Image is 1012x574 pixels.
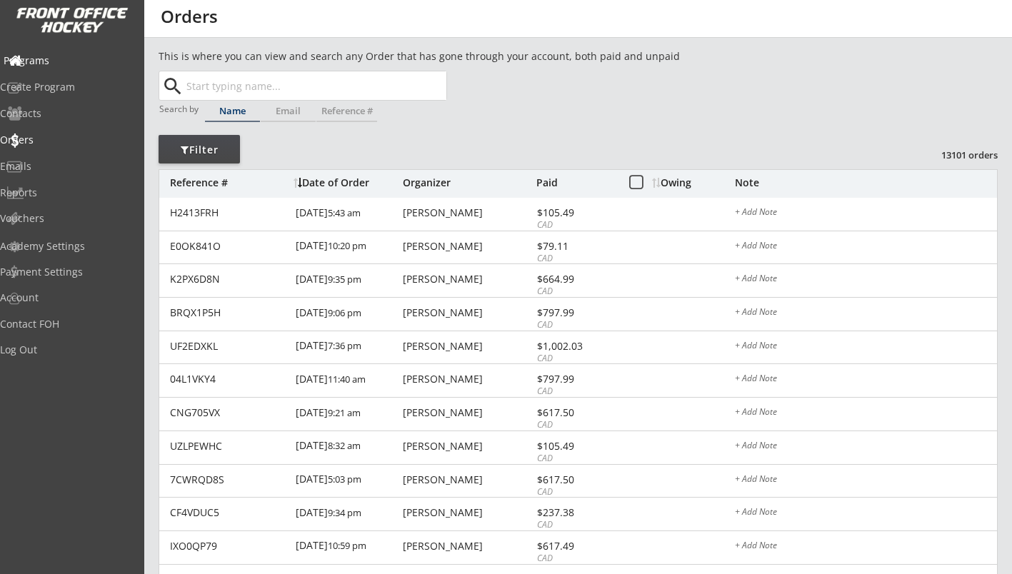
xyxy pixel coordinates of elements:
[328,439,361,452] font: 8:32 am
[296,331,399,363] div: [DATE]
[735,408,997,419] div: + Add Note
[735,241,997,253] div: + Add Note
[735,341,997,353] div: + Add Note
[159,49,761,64] div: This is where you can view and search any Order that has gone through your account, both paid and...
[296,398,399,430] div: [DATE]
[537,386,613,398] div: CAD
[296,198,399,230] div: [DATE]
[170,178,286,188] div: Reference #
[184,71,446,100] input: Start typing name...
[261,106,316,116] div: Email
[170,374,287,384] div: 04L1VKY4
[735,178,997,188] div: Note
[536,178,613,188] div: Paid
[403,208,533,218] div: [PERSON_NAME]
[328,539,366,552] font: 10:59 pm
[403,341,533,351] div: [PERSON_NAME]
[170,508,287,518] div: CF4VDUC5
[328,339,361,352] font: 7:36 pm
[735,508,997,519] div: + Add Note
[170,408,287,418] div: CNG705VX
[537,486,613,498] div: CAD
[735,374,997,386] div: + Add Note
[296,498,399,530] div: [DATE]
[296,465,399,497] div: [DATE]
[537,419,613,431] div: CAD
[328,506,361,519] font: 9:34 pm
[537,219,613,231] div: CAD
[328,239,366,252] font: 10:20 pm
[294,178,399,188] div: Date of Order
[537,508,613,518] div: $237.38
[170,241,287,251] div: E0OK841O
[170,441,287,451] div: UZLPEWHC
[328,473,361,485] font: 5:03 pm
[403,374,533,384] div: [PERSON_NAME]
[4,56,132,66] div: Programs
[161,75,184,98] button: search
[403,408,533,418] div: [PERSON_NAME]
[537,519,613,531] div: CAD
[537,475,613,485] div: $617.50
[159,143,240,157] div: Filter
[296,231,399,263] div: [DATE]
[170,274,287,284] div: K2PX6D8N
[328,373,366,386] font: 11:40 am
[296,298,399,330] div: [DATE]
[316,106,377,116] div: Reference #
[170,475,287,485] div: 7CWRQD8S
[403,475,533,485] div: [PERSON_NAME]
[537,274,613,284] div: $664.99
[403,241,533,251] div: [PERSON_NAME]
[170,208,287,218] div: H2413FRH
[652,178,734,188] div: Owing
[403,441,533,451] div: [PERSON_NAME]
[537,374,613,384] div: $797.99
[328,206,361,219] font: 5:43 am
[296,364,399,396] div: [DATE]
[537,541,613,551] div: $617.49
[159,104,200,114] div: Search by
[537,308,613,318] div: $797.99
[328,306,361,319] font: 9:06 pm
[328,406,361,419] font: 9:21 am
[537,341,613,351] div: $1,002.03
[296,264,399,296] div: [DATE]
[170,541,287,551] div: IXO0QP79
[735,274,997,286] div: + Add Note
[205,106,260,116] div: Name
[403,308,533,318] div: [PERSON_NAME]
[537,253,613,265] div: CAD
[296,431,399,463] div: [DATE]
[537,408,613,418] div: $617.50
[537,286,613,298] div: CAD
[170,341,287,351] div: UF2EDXKL
[403,541,533,551] div: [PERSON_NAME]
[328,273,361,286] font: 9:35 pm
[735,308,997,319] div: + Add Note
[403,508,533,518] div: [PERSON_NAME]
[537,241,613,251] div: $79.11
[735,208,997,219] div: + Add Note
[735,441,997,453] div: + Add Note
[537,453,613,465] div: CAD
[537,553,613,565] div: CAD
[537,208,613,218] div: $105.49
[537,441,613,451] div: $105.49
[403,178,533,188] div: Organizer
[537,319,613,331] div: CAD
[923,148,998,161] div: 13101 orders
[403,274,533,284] div: [PERSON_NAME]
[537,353,613,365] div: CAD
[735,541,997,553] div: + Add Note
[735,475,997,486] div: + Add Note
[296,531,399,563] div: [DATE]
[170,308,287,318] div: BRQX1P5H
